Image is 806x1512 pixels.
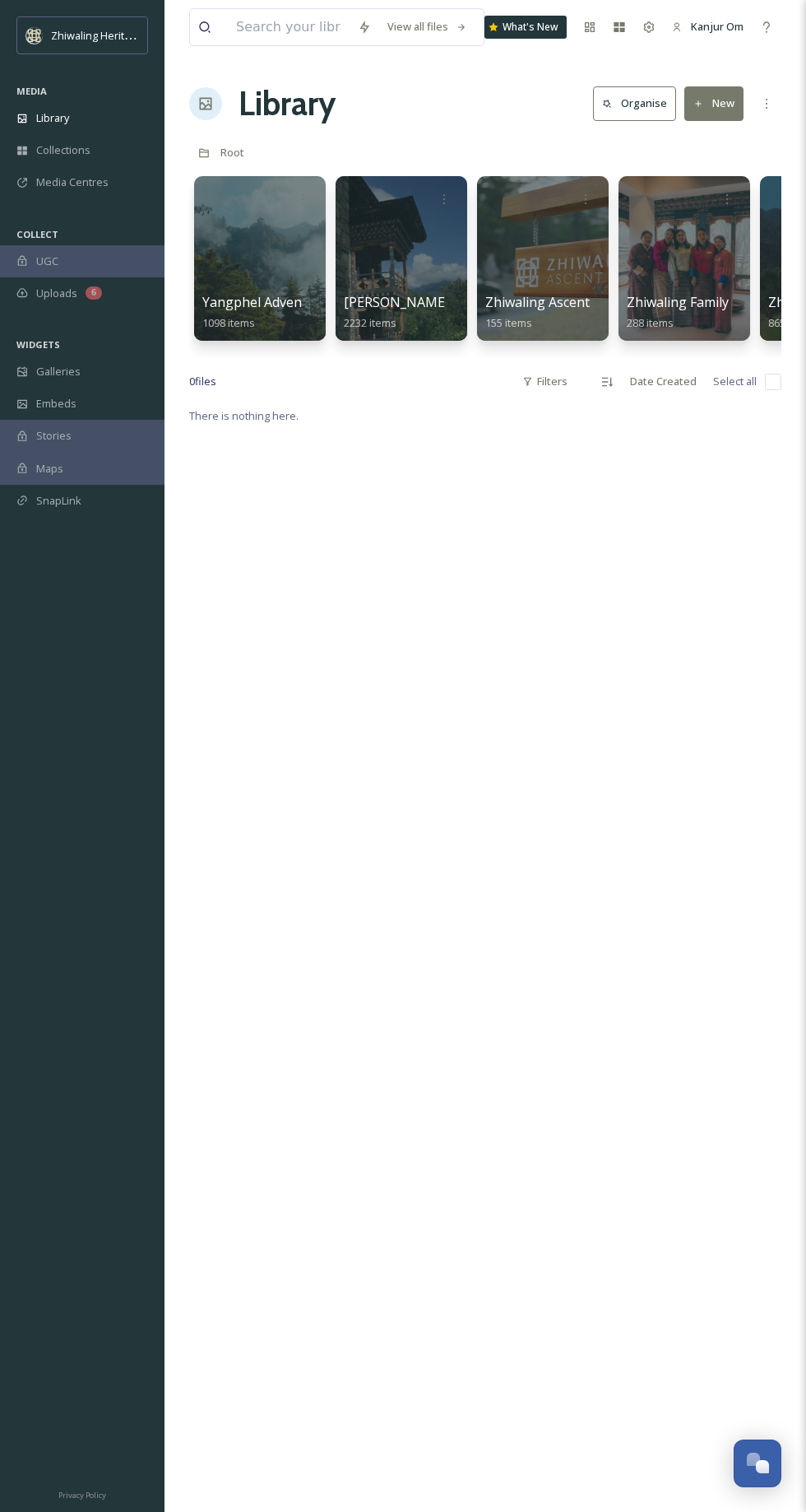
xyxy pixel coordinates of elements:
a: [PERSON_NAME] and Zhiwaling Memories2232 items [344,295,604,330]
span: Uploads [36,286,77,301]
input: Search your library [228,9,350,45]
span: There is nothing here. [189,408,299,423]
span: 2232 items [344,315,396,330]
span: SnapLink [36,493,81,509]
a: Root [220,142,244,162]
a: Library [239,79,336,128]
span: Privacy Policy [58,1490,106,1500]
span: 288 items [627,315,674,330]
span: Root [220,145,244,160]
button: New [684,86,743,120]
a: What's New [484,16,567,39]
span: UGC [36,254,58,269]
img: Screenshot%202025-04-29%20at%2011.05.50.png [26,27,43,44]
span: Kanjur Om [691,19,743,34]
span: 0 file s [189,374,216,389]
span: Media Centres [36,174,109,190]
span: Select all [713,374,757,389]
div: Filters [514,365,576,398]
span: 155 items [485,315,532,330]
div: 6 [86,286,102,300]
span: Embeds [36,396,76,412]
span: Library [36,110,69,126]
div: Date Created [622,365,705,398]
span: COLLECT [16,228,58,240]
a: Yangphel Adventure Travel1098 items [202,295,371,330]
a: Zhiwaling Family288 items [627,295,729,330]
span: 1098 items [202,315,255,330]
span: [PERSON_NAME] and Zhiwaling Memories [344,293,604,311]
a: Zhiwaling Ascent155 items [485,295,590,330]
span: WIDGETS [16,338,60,351]
a: View all files [379,11,475,43]
span: Maps [36,461,63,477]
span: Collections [36,142,90,158]
button: Organise [593,86,676,120]
span: Stories [36,428,72,444]
span: Yangphel Adventure Travel [202,293,371,311]
a: Kanjur Om [664,11,752,43]
span: Zhiwaling Ascent [485,293,590,311]
span: MEDIA [16,85,47,97]
a: Privacy Policy [58,1484,106,1504]
span: Galleries [36,364,81,379]
span: Zhiwaling Family [627,293,729,311]
span: Zhiwaling Heritage [51,27,142,43]
button: Open Chat [734,1440,781,1487]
